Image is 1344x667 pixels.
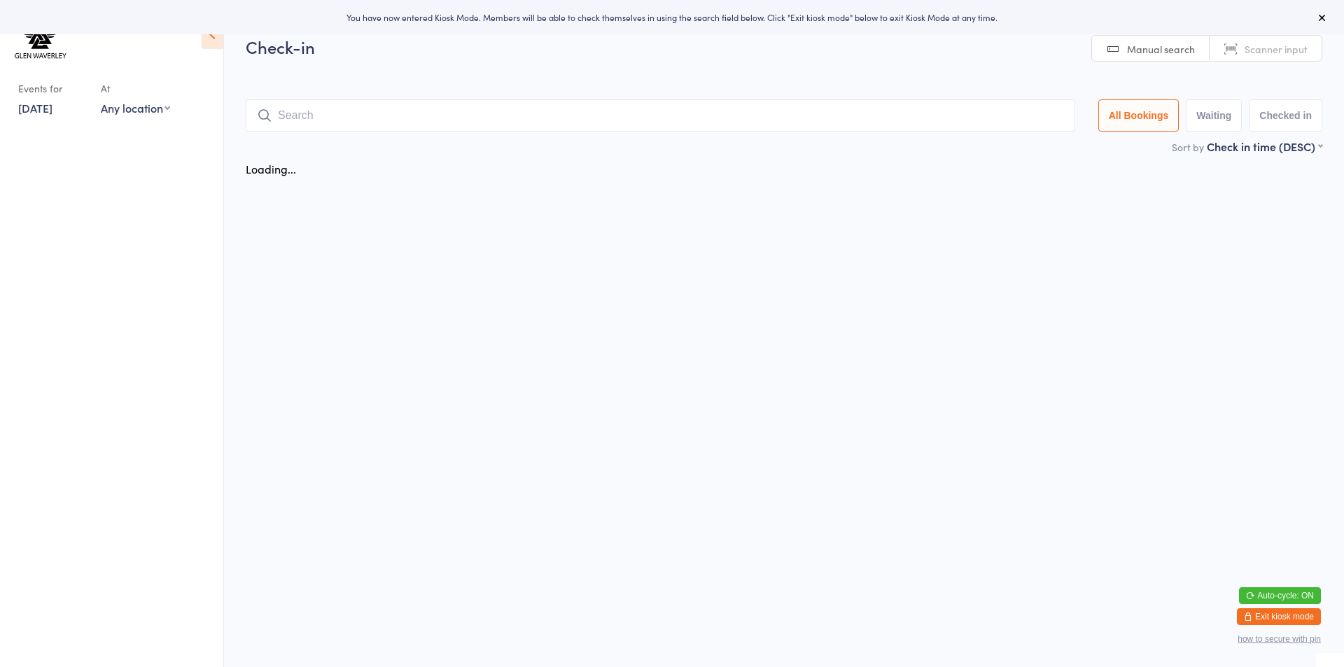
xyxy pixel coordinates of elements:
img: Immersion MMA Glen Waverley [14,10,66,63]
button: Checked in [1249,99,1322,132]
button: Exit kiosk mode [1237,608,1321,625]
div: Check in time (DESC) [1207,139,1322,154]
button: how to secure with pin [1238,634,1321,644]
div: Loading... [246,161,296,176]
div: At [101,77,170,100]
label: Sort by [1172,140,1204,154]
input: Search [246,99,1075,132]
span: Manual search [1127,42,1195,56]
h2: Check-in [246,35,1322,58]
span: Scanner input [1245,42,1308,56]
div: Events for [18,77,87,100]
div: Any location [101,100,170,115]
button: Waiting [1186,99,1242,132]
a: [DATE] [18,100,52,115]
button: Auto-cycle: ON [1239,587,1321,604]
button: All Bookings [1098,99,1179,132]
div: You have now entered Kiosk Mode. Members will be able to check themselves in using the search fie... [22,11,1322,23]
